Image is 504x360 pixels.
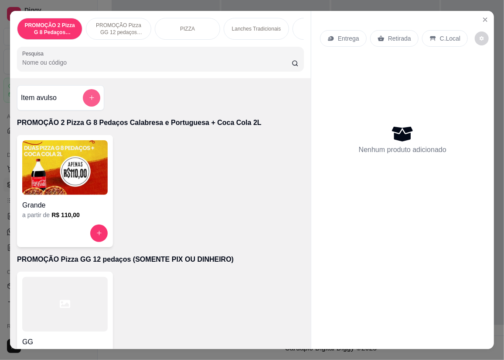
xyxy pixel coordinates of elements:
[475,31,489,45] button: decrease-product-quantity
[83,89,100,107] button: add-separate-item
[478,13,492,27] button: Close
[17,254,304,265] p: PROMOÇÃO Pizza GG 12 pedaços (SOMENTE PIX OU DINHEIRO)
[180,25,195,32] p: PIZZA
[22,140,108,195] img: product-image
[22,200,108,211] h4: Grande
[22,211,108,219] div: a partir de
[22,58,292,67] input: Pesquisa
[51,211,80,219] h6: R$ 110,00
[21,93,57,103] h4: Item avulso
[388,34,411,43] p: Retirada
[93,22,144,36] p: PROMOÇÃO Pizza GG 12 pedaços (SOMENTE PIX OU DINHEIRO)
[90,225,108,242] button: increase-product-quantity
[22,337,108,347] h4: GG
[22,50,47,57] label: Pesquisa
[17,118,304,128] p: PROMOÇÃO 2 Pizza G 8 Pedaços Calabresa e Portuguesa + Coca Cola 2L
[22,347,108,356] div: a partir de
[24,22,75,36] p: PROMOÇÃO 2 Pizza G 8 Pedaços Calabresa e Portuguesa + Coca Cola 2L
[440,34,460,43] p: C.Local
[51,347,76,356] h6: R$ 60,00
[232,25,281,32] p: Lanches Tradicionais
[338,34,359,43] p: Entrega
[359,145,446,155] p: Nenhum produto adicionado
